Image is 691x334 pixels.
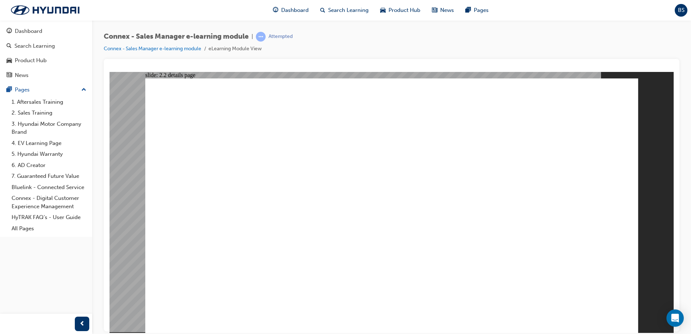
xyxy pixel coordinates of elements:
[380,6,386,15] span: car-icon
[389,6,420,14] span: Product Hub
[675,4,687,17] button: BS
[9,149,89,160] a: 5. Hyundai Warranty
[9,119,89,138] a: 3. Hyundai Motor Company Brand
[440,6,454,14] span: News
[4,3,87,18] img: Trak
[3,83,89,97] button: Pages
[3,69,89,82] a: News
[374,3,426,18] a: car-iconProduct Hub
[3,23,89,83] button: DashboardSearch LearningProduct HubNews
[9,138,89,149] a: 4. EV Learning Page
[3,25,89,38] a: Dashboard
[9,212,89,223] a: HyTRAK FAQ's - User Guide
[281,6,309,14] span: Dashboard
[15,27,42,35] div: Dashboard
[474,6,489,14] span: Pages
[314,3,374,18] a: search-iconSearch Learning
[9,171,89,182] a: 7. Guaranteed Future Value
[209,45,262,53] li: eLearning Module View
[666,309,684,327] div: Open Intercom Messenger
[426,3,460,18] a: news-iconNews
[328,6,369,14] span: Search Learning
[269,33,293,40] div: Attempted
[7,57,12,64] span: car-icon
[256,32,266,42] span: learningRecordVerb_ATTEMPT-icon
[9,182,89,193] a: Bluelink - Connected Service
[432,6,437,15] span: news-icon
[7,72,12,79] span: news-icon
[9,97,89,108] a: 1. Aftersales Training
[104,33,249,41] span: Connex - Sales Manager e-learning module
[80,320,85,329] span: prev-icon
[273,6,278,15] span: guage-icon
[3,39,89,53] a: Search Learning
[465,6,471,15] span: pages-icon
[15,56,47,65] div: Product Hub
[9,223,89,234] a: All Pages
[15,71,29,80] div: News
[7,87,12,93] span: pages-icon
[9,107,89,119] a: 2. Sales Training
[7,43,12,50] span: search-icon
[104,46,201,52] a: Connex - Sales Manager e-learning module
[3,54,89,67] a: Product Hub
[267,3,314,18] a: guage-iconDashboard
[81,85,86,95] span: up-icon
[14,42,55,50] div: Search Learning
[7,28,12,35] span: guage-icon
[15,86,30,94] div: Pages
[252,33,253,41] span: |
[9,193,89,212] a: Connex - Digital Customer Experience Management
[9,160,89,171] a: 6. AD Creator
[320,6,325,15] span: search-icon
[678,6,684,14] span: BS
[460,3,494,18] a: pages-iconPages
